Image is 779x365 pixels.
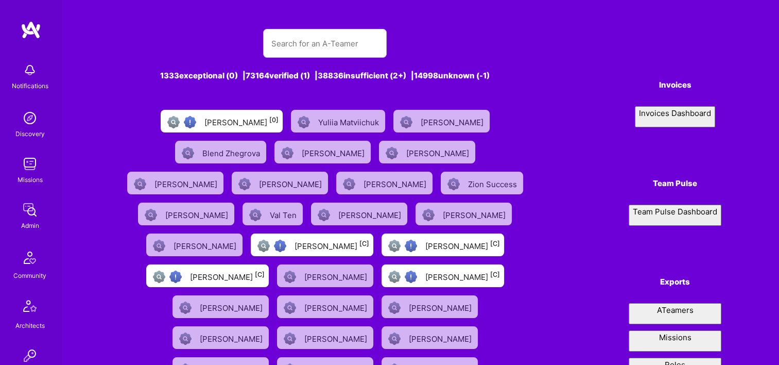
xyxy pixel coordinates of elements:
[388,271,401,283] img: Not fully vetted
[200,300,265,313] div: [PERSON_NAME]
[409,331,474,344] div: [PERSON_NAME]
[182,147,194,159] img: Not Scrubbed
[20,60,40,80] img: bell
[171,137,270,168] a: Not ScrubbedBlend Zhegrova
[302,145,367,159] div: [PERSON_NAME]
[257,240,270,252] img: Not fully vetted
[274,240,286,252] img: High Potential User
[411,198,516,229] a: Not Scrubbed[PERSON_NAME]
[377,322,482,353] a: Not Scrubbed[PERSON_NAME]
[635,106,715,127] button: Invoices Dashboard
[18,295,42,320] img: Architects
[238,198,307,229] a: Not ScrubbedVal Ten
[255,271,265,278] sup: [C]
[259,176,324,190] div: [PERSON_NAME]
[12,80,48,91] div: Notifications
[629,179,721,188] h4: Team Pulse
[363,176,428,190] div: [PERSON_NAME]
[377,291,482,322] a: Not Scrubbed[PERSON_NAME]
[425,269,500,283] div: [PERSON_NAME]
[247,229,377,260] a: Not fully vettedHigh Potential User[PERSON_NAME][C]
[153,240,165,252] img: Not Scrubbed
[629,330,721,352] button: Missions
[287,106,389,137] a: Not ScrubbedYuliia Matviichuk
[406,145,471,159] div: [PERSON_NAME]
[204,114,279,128] div: [PERSON_NAME]
[629,205,721,226] button: Team Pulse Dashboard
[15,320,45,331] div: Architects
[295,238,369,252] div: [PERSON_NAME]
[389,106,494,137] a: Not Scrubbed[PERSON_NAME]
[629,106,721,127] a: Invoices Dashboard
[145,209,157,221] img: Not Scrubbed
[388,240,401,252] img: Not fully vetted
[179,302,192,314] img: Not Scrubbed
[168,291,273,322] a: Not Scrubbed[PERSON_NAME]
[13,270,46,281] div: Community
[184,116,196,128] img: High Potential User
[284,302,296,314] img: Not Scrubbed
[134,198,238,229] a: Not Scrubbed[PERSON_NAME]
[304,269,369,283] div: [PERSON_NAME]
[157,106,287,137] a: Not fully vettedHigh Potential User[PERSON_NAME][0]
[332,168,437,198] a: Not Scrubbed[PERSON_NAME]
[165,207,230,221] div: [PERSON_NAME]
[298,116,310,128] img: Not Scrubbed
[270,137,375,168] a: Not Scrubbed[PERSON_NAME]
[154,176,219,190] div: [PERSON_NAME]
[422,209,435,221] img: Not Scrubbed
[388,302,401,314] img: Not Scrubbed
[405,240,417,252] img: High Potential User
[15,128,45,139] div: Discovery
[629,80,721,90] h4: Invoices
[270,207,299,221] div: Val Ten
[490,271,500,278] sup: [C]
[284,333,296,345] img: Not Scrubbed
[468,176,519,190] div: Zion Success
[307,198,411,229] a: Not Scrubbed[PERSON_NAME]
[377,260,508,291] a: Not fully vettedHigh Potential User[PERSON_NAME][C]
[202,145,262,159] div: Blend Zhegrova
[123,168,228,198] a: Not Scrubbed[PERSON_NAME]
[443,207,508,221] div: [PERSON_NAME]
[169,271,182,283] img: High Potential User
[200,331,265,344] div: [PERSON_NAME]
[318,114,381,128] div: Yuliia Matviichuk
[238,178,251,190] img: Not Scrubbed
[338,207,403,221] div: [PERSON_NAME]
[273,260,377,291] a: Not Scrubbed[PERSON_NAME]
[18,245,42,270] img: Community
[273,291,377,322] a: Not Scrubbed[PERSON_NAME]
[21,21,41,39] img: logo
[304,331,369,344] div: [PERSON_NAME]
[269,116,279,124] sup: [0]
[377,229,508,260] a: Not fully vettedHigh Potential User[PERSON_NAME][C]
[405,271,417,283] img: High Potential User
[400,116,412,128] img: Not Scrubbed
[447,178,460,190] img: Not Scrubbed
[174,238,238,252] div: [PERSON_NAME]
[304,300,369,313] div: [PERSON_NAME]
[20,154,40,174] img: teamwork
[20,108,40,128] img: discovery
[421,114,486,128] div: [PERSON_NAME]
[179,333,192,345] img: Not Scrubbed
[134,178,146,190] img: Not Scrubbed
[18,174,43,185] div: Missions
[375,137,479,168] a: Not Scrubbed[PERSON_NAME]
[388,333,401,345] img: Not Scrubbed
[142,229,247,260] a: Not Scrubbed[PERSON_NAME]
[425,238,500,252] div: [PERSON_NAME]
[281,147,293,159] img: Not Scrubbed
[153,271,165,283] img: Not fully vetted
[167,116,180,128] img: Not fully vetted
[629,277,721,287] h4: Exports
[20,200,40,220] img: admin teamwork
[271,30,378,57] input: Search for an A-Teamer
[168,322,273,353] a: Not Scrubbed[PERSON_NAME]
[190,269,265,283] div: [PERSON_NAME]
[343,178,355,190] img: Not Scrubbed
[273,322,377,353] a: Not Scrubbed[PERSON_NAME]
[284,271,296,283] img: Not Scrubbed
